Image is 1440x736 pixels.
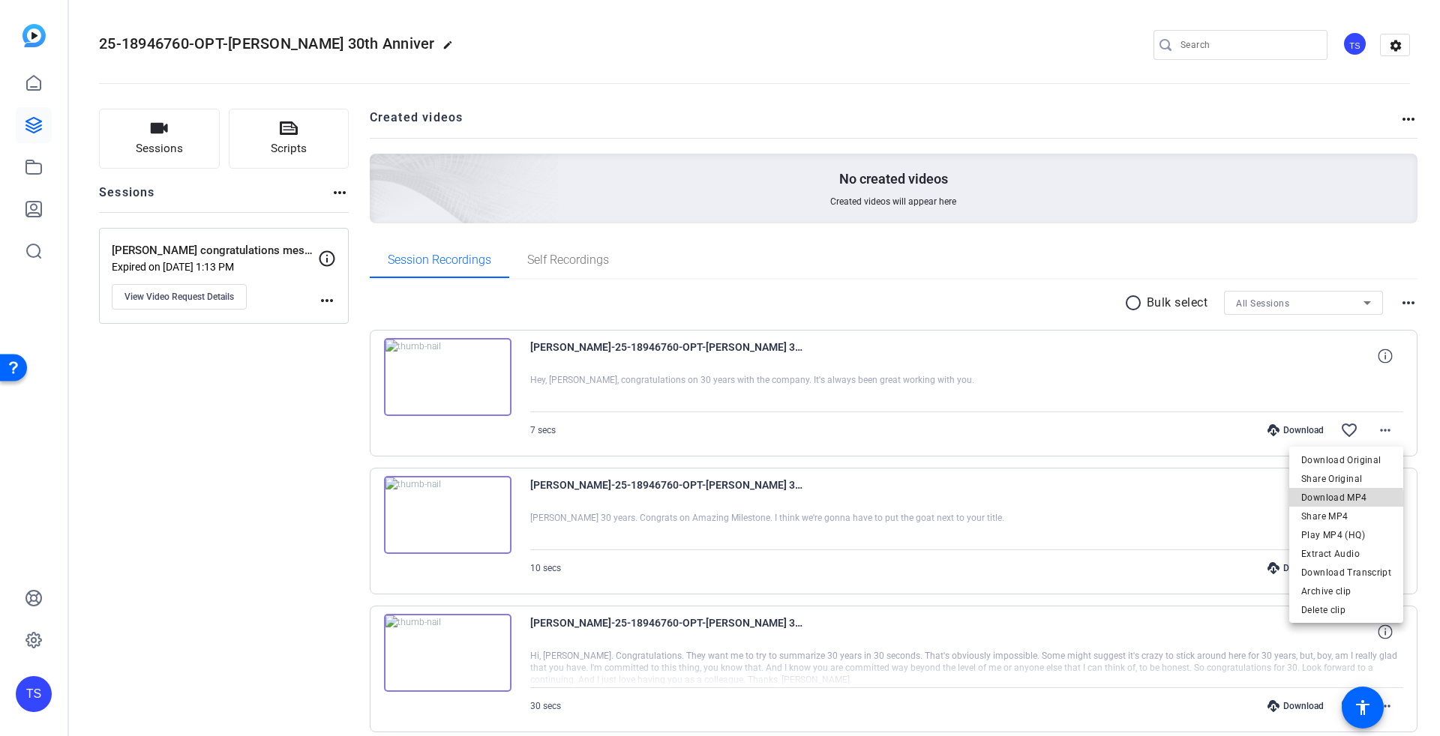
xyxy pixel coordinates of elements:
span: Download Transcript [1301,564,1391,582]
span: Share Original [1301,470,1391,488]
span: Download Original [1301,451,1391,469]
span: Play MP4 (HQ) [1301,526,1391,544]
span: Archive clip [1301,582,1391,600]
span: Delete clip [1301,601,1391,619]
span: Extract Audio [1301,545,1391,563]
span: Download MP4 [1301,489,1391,507]
span: Share MP4 [1301,507,1391,525]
